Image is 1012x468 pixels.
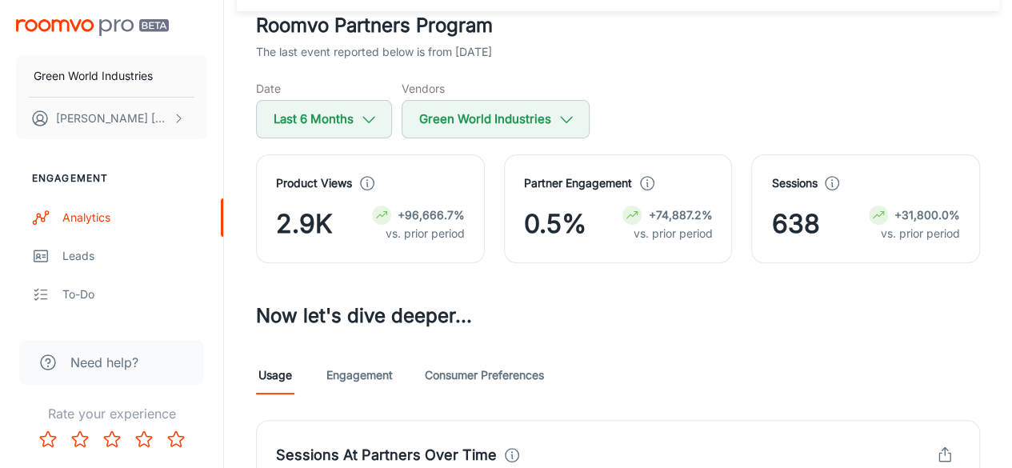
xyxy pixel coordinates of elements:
[256,100,392,138] button: Last 6 Months
[524,205,586,243] span: 0.5%
[64,423,96,455] button: Rate 2 star
[326,356,393,394] a: Engagement
[402,100,590,138] button: Green World Industries
[771,205,819,243] span: 638
[256,356,294,394] a: Usage
[34,67,153,85] p: Green World Industries
[276,174,352,192] h4: Product Views
[869,225,960,242] p: vs. prior period
[771,174,817,192] h4: Sessions
[524,174,632,192] h4: Partner Engagement
[62,247,207,265] div: Leads
[32,423,64,455] button: Rate 1 star
[276,444,497,466] h4: Sessions At Partners Over Time
[648,208,712,222] strong: +74,887.2%
[276,205,333,243] span: 2.9K
[56,110,169,127] p: [PERSON_NAME] [PERSON_NAME]
[70,353,138,372] span: Need help?
[128,423,160,455] button: Rate 4 star
[398,208,465,222] strong: +96,666.7%
[256,80,392,97] h5: Date
[402,80,590,97] h5: Vendors
[256,302,980,330] h3: Now let's dive deeper...
[13,404,210,423] p: Rate your experience
[425,356,544,394] a: Consumer Preferences
[256,43,492,61] p: The last event reported below is from [DATE]
[160,423,192,455] button: Rate 5 star
[16,19,169,36] img: Roomvo PRO Beta
[96,423,128,455] button: Rate 3 star
[372,225,465,242] p: vs. prior period
[62,209,207,226] div: Analytics
[894,208,960,222] strong: +31,800.0%
[16,98,207,139] button: [PERSON_NAME] [PERSON_NAME]
[16,55,207,97] button: Green World Industries
[62,286,207,303] div: To-do
[256,11,980,40] h2: Roomvo Partners Program
[622,225,712,242] p: vs. prior period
